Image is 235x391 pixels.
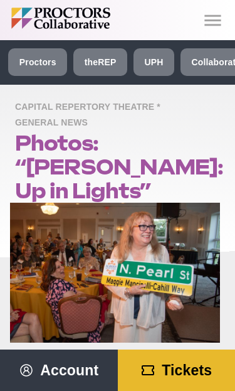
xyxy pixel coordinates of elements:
[133,48,174,76] a: UPH
[40,362,98,378] span: Account
[15,101,167,112] a: Capital Repertory Theatre *
[11,8,171,29] img: Proctors logo
[73,48,127,76] a: theREP
[15,117,94,127] a: General News
[15,115,94,131] span: General News
[8,48,67,76] a: Proctors
[15,131,220,203] h1: Photos: “[PERSON_NAME]: Up in Lights”
[162,362,212,378] span: Tickets
[15,100,167,115] span: Capital Repertory Theatre *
